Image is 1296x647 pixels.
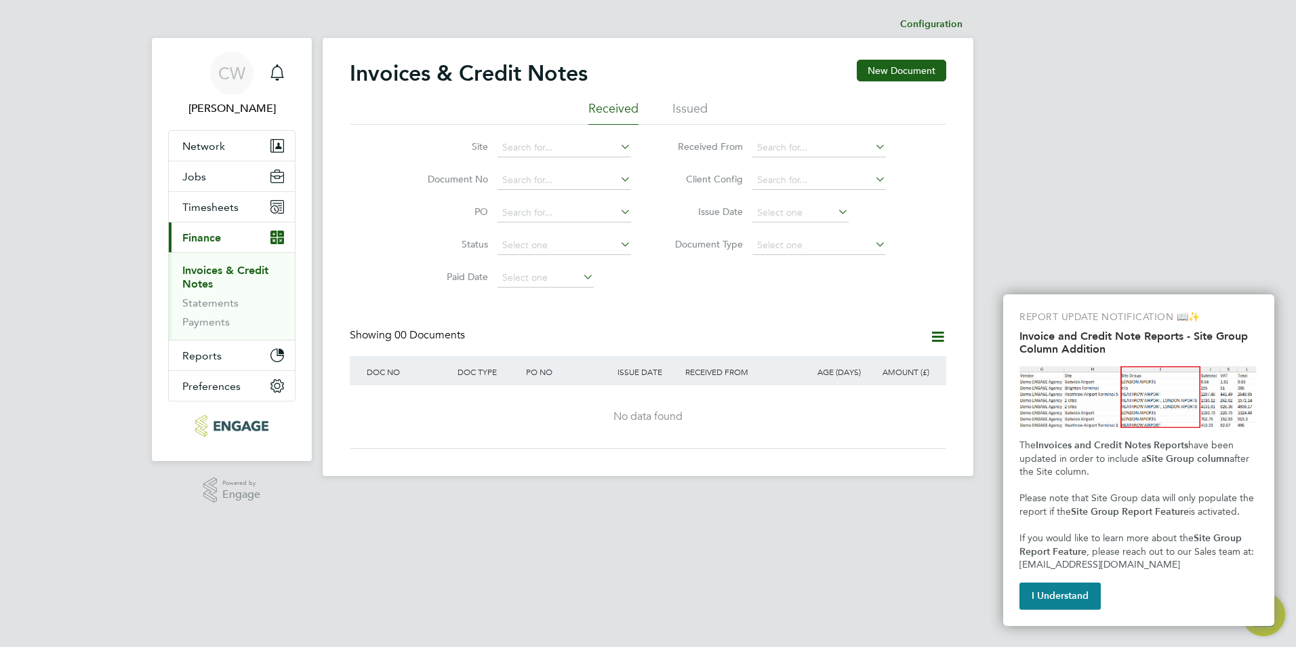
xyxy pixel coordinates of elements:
span: Finance [182,231,221,244]
img: northbuildrecruit-logo-retina.png [195,415,268,437]
label: Client Config [665,173,743,185]
h2: Invoice and Credit Note Reports - Site Group Column Addition [1019,330,1258,355]
a: Invoices & Credit Notes [182,264,268,290]
span: Timesheets [182,201,239,214]
a: Go to account details [168,52,296,117]
button: New Document [857,60,946,81]
input: Select one [498,269,594,288]
span: have been updated in order to include a [1019,439,1236,465]
strong: Site Group Report Feature [1071,506,1189,517]
span: Engage [222,489,260,501]
input: Search for... [498,138,631,157]
li: Issued [672,100,708,125]
div: No data found [363,410,933,424]
div: AGE (DAYS) [796,356,864,387]
span: Preferences [182,380,241,393]
span: If you would like to learn more about the [1019,532,1194,544]
a: Go to home page [168,415,296,437]
input: Select one [752,203,849,222]
span: Network [182,140,225,153]
span: , please reach out to our Sales team at: [EMAIL_ADDRESS][DOMAIN_NAME] [1019,546,1257,571]
h2: Invoices & Credit Notes [350,60,588,87]
span: Claire Waldron [168,100,296,117]
div: AMOUNT (£) [864,356,933,387]
span: Reports [182,349,222,362]
label: Site [410,140,488,153]
span: Please note that Site Group data will only populate the report if the [1019,492,1257,517]
label: Document No [410,173,488,185]
label: Status [410,238,488,250]
li: Received [588,100,639,125]
div: ISSUE DATE [614,356,683,387]
input: Search for... [752,171,886,190]
img: Site Group Column in Invoices Report [1019,366,1258,428]
a: Statements [182,296,239,309]
div: Showing [350,328,468,342]
li: Configuration [900,11,963,38]
span: Jobs [182,170,206,183]
strong: Site Group column [1146,453,1230,465]
span: is activated. [1189,506,1240,517]
input: Select one [752,236,886,255]
a: Payments [182,315,230,328]
strong: Invoices and Credit Notes Reports [1036,439,1188,451]
span: CW [218,64,245,82]
nav: Main navigation [152,38,312,461]
button: I Understand [1019,583,1101,610]
label: Received From [665,140,743,153]
input: Search for... [498,171,631,190]
div: Invoice and Credit Note Reports - Site Group Column Addition [1003,294,1274,626]
div: DOC TYPE [454,356,523,387]
span: The [1019,439,1036,451]
label: Paid Date [410,271,488,283]
input: Select one [498,236,631,255]
div: DOC NO [363,356,454,387]
label: PO [410,205,488,218]
span: 00 Documents [394,328,465,342]
div: PO NO [523,356,613,387]
strong: Site Group Report Feature [1019,532,1244,557]
span: Powered by [222,477,260,489]
label: Document Type [665,238,743,250]
p: REPORT UPDATE NOTIFICATION 📖✨ [1019,311,1258,324]
input: Search for... [752,138,886,157]
input: Search for... [498,203,631,222]
label: Issue Date [665,205,743,218]
div: RECEIVED FROM [682,356,796,387]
